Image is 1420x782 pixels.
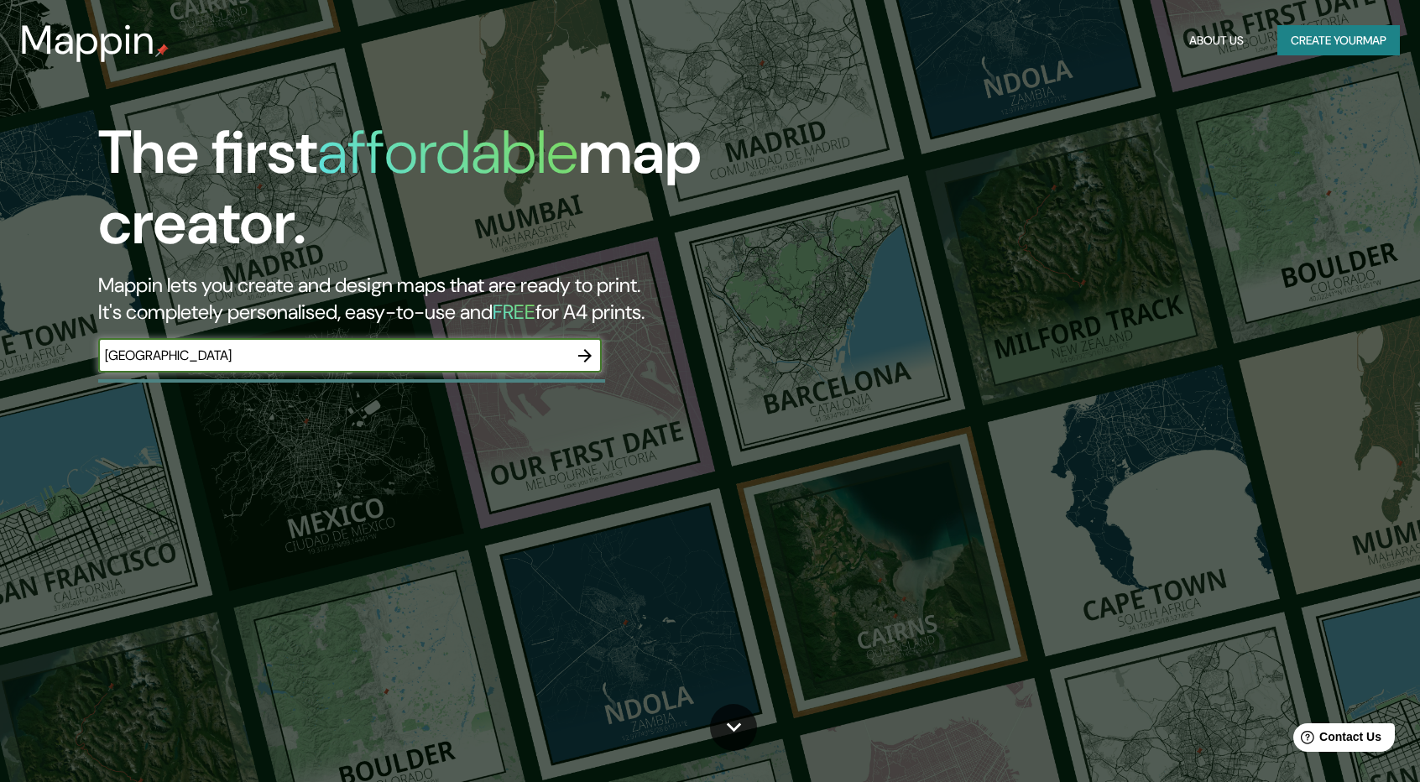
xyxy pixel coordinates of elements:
button: About Us [1182,25,1250,56]
h2: Mappin lets you create and design maps that are ready to print. It's completely personalised, eas... [98,272,808,326]
img: mappin-pin [155,44,169,57]
input: Choose your favourite place [98,346,568,365]
iframe: Help widget launcher [1271,717,1402,764]
h1: The first map creator. [98,117,808,272]
button: Create yourmap [1277,25,1400,56]
h3: Mappin [20,17,155,64]
h1: affordable [317,113,578,191]
h5: FREE [493,299,535,325]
